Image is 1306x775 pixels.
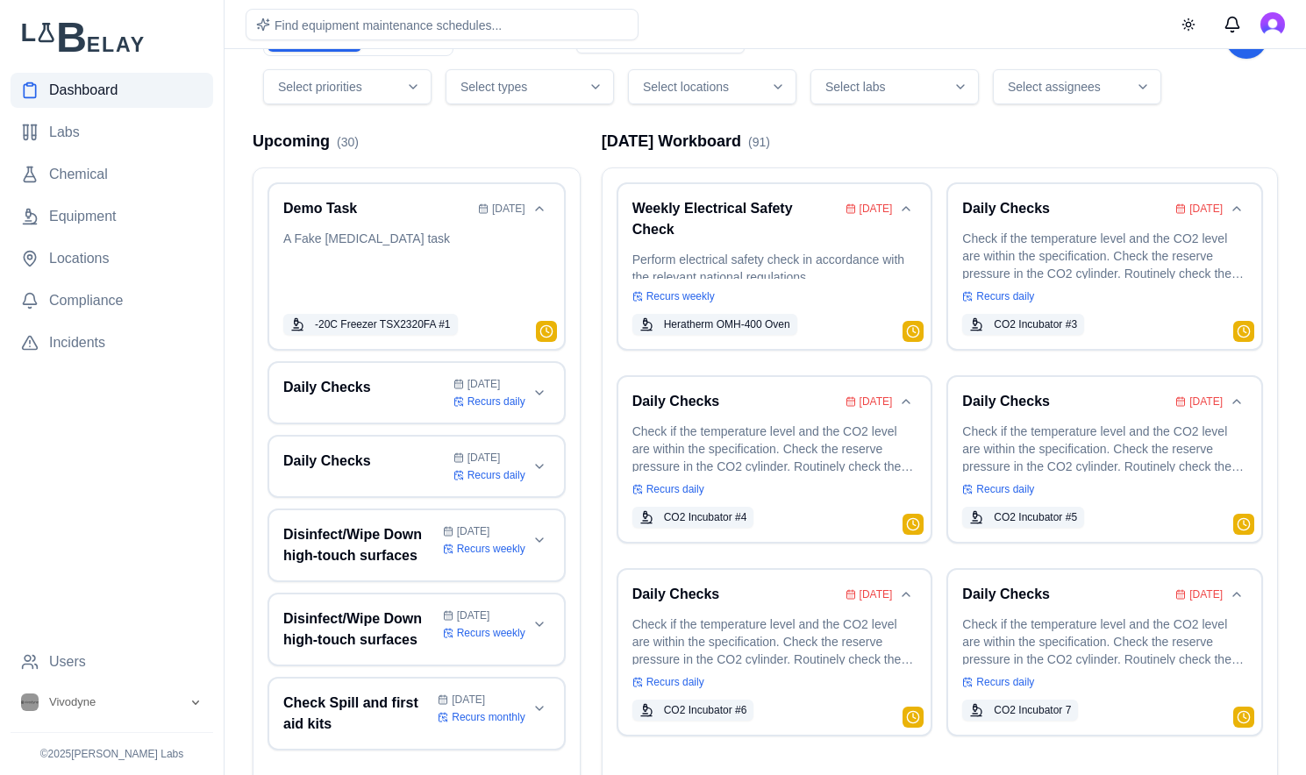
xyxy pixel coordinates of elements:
[278,78,362,96] span: Select priorities
[962,507,1084,528] button: CO2 Incubator #5
[646,482,704,496] span: Recurs daily
[1215,7,1250,42] button: Messages
[275,18,502,32] span: Find equipment maintenance schedules...
[283,608,436,651] h3: Disinfect/Wipe Down high-touch surfaces
[529,198,550,219] button: Collapse card
[632,314,797,335] button: Heratherm OMH-400 Oven
[1260,12,1285,37] img: Lois Tolvinski
[825,78,885,96] span: Select labs
[49,651,86,672] span: Users
[976,482,1034,496] span: Recurs daily
[529,530,550,551] button: Expand card
[1189,202,1223,216] span: [DATE]
[962,584,1168,605] h3: Daily Checks
[268,361,566,424] div: Daily Checks[DATE]Recurs dailyExpand card
[11,644,213,679] a: Users
[632,391,839,412] h3: Daily Checks
[646,289,715,303] span: Recurs weekly
[993,69,1161,104] button: Select assignees
[283,451,446,472] h3: Daily Checks
[962,615,1247,665] p: Check if the temperature level and the CO2 level are within the specification. Check the reserve ...
[457,542,525,556] span: Recurs weekly
[1226,198,1247,219] button: Collapse card
[976,289,1034,303] span: Recurs daily
[962,423,1247,472] p: Check if the temperature level and the CO2 level are within the specification. Check the reserve ...
[994,317,1077,331] span: CO2 Incubator #3
[467,395,525,409] span: Recurs daily
[49,122,80,143] span: Labs
[617,182,933,351] div: Weekly Electrical Safety Check[DATE]Collapse cardPerform electrical safety check in accordance wi...
[994,703,1071,717] span: CO2 Incubator 7
[632,615,917,665] p: Check if the temperature level and the CO2 level are within the specification. Check the reserve ...
[283,377,446,398] h3: Daily Checks
[529,382,550,403] button: Expand card
[452,710,525,724] span: Recurs monthly
[946,182,1263,351] div: Daily Checks[DATE]Collapse cardCheck if the temperature level and the CO2 level are within the sp...
[467,377,501,391] span: [DATE]
[21,693,39,711] img: Vivodyne
[452,693,485,707] span: [DATE]
[632,423,917,472] p: Check if the temperature level and the CO2 level are within the specification. Check the reserve ...
[617,568,933,736] div: Daily Checks[DATE]Collapse cardCheck if the temperature level and the CO2 level are within the sp...
[49,694,96,710] span: Vivodyne
[268,677,566,750] div: Check Spill and first aid kits[DATE]Recurs monthlyExpand card
[11,241,213,276] a: Locations
[11,157,213,192] a: Chemical
[253,129,359,153] h2: Upcoming
[632,507,754,528] button: CO2 Incubator #4
[976,675,1034,689] span: Recurs daily
[49,332,105,353] span: Incidents
[529,614,550,635] button: Expand card
[529,698,550,719] button: Expand card
[896,391,917,412] button: Collapse card
[49,206,117,227] span: Equipment
[467,468,525,482] span: Recurs daily
[632,584,839,605] h3: Daily Checks
[664,510,747,524] span: CO2 Incubator #4
[283,314,458,335] button: -20C Freezer TSX2320FA #1
[664,317,790,331] span: Heratherm OMH-400 Oven
[962,230,1247,279] p: Check if the temperature level and the CO2 level are within the specification. Check the reserve ...
[337,135,359,149] span: ( 30 )
[628,69,796,104] button: Select locations
[860,395,893,409] span: [DATE]
[1189,587,1223,601] span: [DATE]
[1173,9,1204,40] button: Toggle theme
[1226,584,1247,605] button: Collapse card
[11,73,213,108] a: Dashboard
[49,290,123,311] span: Compliance
[268,508,566,582] div: Disinfect/Wipe Down high-touch surfaces[DATE]Recurs weeklyExpand card
[748,135,770,149] span: ( 91 )
[460,78,527,96] span: Select types
[263,69,432,104] button: Select priorities
[962,391,1168,412] h3: Daily Checks
[457,608,490,622] span: [DATE]
[446,69,614,104] button: Select types
[457,626,525,640] span: Recurs weekly
[315,317,451,331] span: -20C Freezer TSX2320FA #1
[646,675,704,689] span: Recurs daily
[529,456,550,477] button: Expand card
[268,182,566,351] div: Demo Task[DATE]Collapse cardA Fake [MEDICAL_DATA] task-20C Freezer TSX2320FA #1
[632,251,917,279] p: Perform electrical safety check in accordance with the relevant national regulations.
[492,202,525,216] span: [DATE]
[1189,395,1223,409] span: [DATE]
[283,524,436,566] h3: Disinfect/Wipe Down high-touch surfaces
[49,80,118,101] span: Dashboard
[1260,12,1285,37] button: Open user button
[11,283,213,318] a: Compliance
[283,230,550,303] p: A Fake [MEDICAL_DATA] task
[962,198,1168,219] h3: Daily Checks
[632,198,839,240] h3: Weekly Electrical Safety Check
[11,747,213,761] p: © 2025 [PERSON_NAME] Labs
[946,375,1263,544] div: Daily Checks[DATE]Collapse cardCheck if the temperature level and the CO2 level are within the sp...
[643,78,729,96] span: Select locations
[962,700,1078,721] button: CO2 Incubator 7
[283,198,471,219] h3: Demo Task
[49,164,108,185] span: Chemical
[946,568,1263,736] div: Daily Checks[DATE]Collapse cardCheck if the temperature level and the CO2 level are within the sp...
[810,69,979,104] button: Select labs
[994,510,1077,524] span: CO2 Incubator #5
[1008,78,1101,96] span: Select assignees
[268,593,566,666] div: Disinfect/Wipe Down high-touch surfaces[DATE]Recurs weeklyExpand card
